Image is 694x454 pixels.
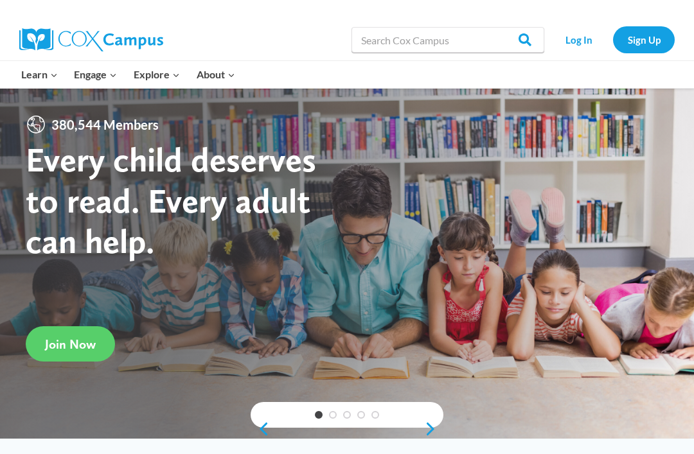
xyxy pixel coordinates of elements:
span: Join Now [45,336,96,352]
strong: Every child deserves to read. Every adult can help. [26,139,316,261]
span: Explore [134,66,180,83]
input: Search Cox Campus [351,27,544,53]
a: 5 [371,411,379,419]
a: previous [251,421,270,437]
img: Cox Campus [19,28,163,51]
span: Engage [74,66,117,83]
a: 2 [329,411,337,419]
span: Learn [21,66,58,83]
a: Log In [551,26,607,53]
span: 380,544 Members [46,114,164,135]
a: 4 [357,411,365,419]
div: content slider buttons [251,416,443,442]
span: About [197,66,235,83]
a: 3 [343,411,351,419]
a: Join Now [26,326,115,362]
a: next [424,421,443,437]
a: 1 [315,411,323,419]
nav: Secondary Navigation [551,26,675,53]
nav: Primary Navigation [13,61,243,88]
a: Sign Up [613,26,675,53]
